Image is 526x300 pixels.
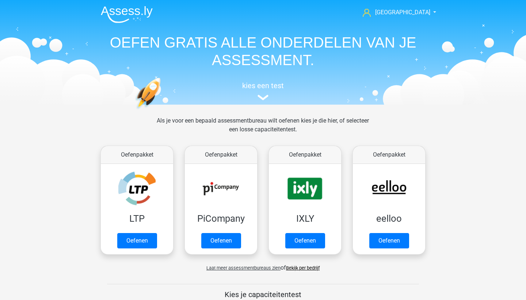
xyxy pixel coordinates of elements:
img: Assessly [101,6,153,23]
a: kies een test [95,81,431,101]
a: Oefenen [369,233,409,248]
a: Oefenen [117,233,157,248]
div: Als je voor een bepaald assessmentbureau wilt oefenen kies je die hier, of selecteer een losse ca... [151,116,375,143]
h1: OEFEN GRATIS ALLE ONDERDELEN VAN JE ASSESSMENT. [95,34,431,69]
a: Bekijk per bedrijf [286,265,320,271]
a: Oefenen [201,233,241,248]
span: [GEOGRAPHIC_DATA] [375,9,430,16]
h5: kies een test [95,81,431,90]
img: oefenen [135,78,189,144]
div: of [95,258,431,272]
span: Laat meer assessmentbureaus zien [206,265,281,271]
a: [GEOGRAPHIC_DATA] [360,8,431,17]
h5: Kies je capaciteitentest [107,290,419,299]
a: Oefenen [285,233,325,248]
img: assessment [258,95,268,100]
